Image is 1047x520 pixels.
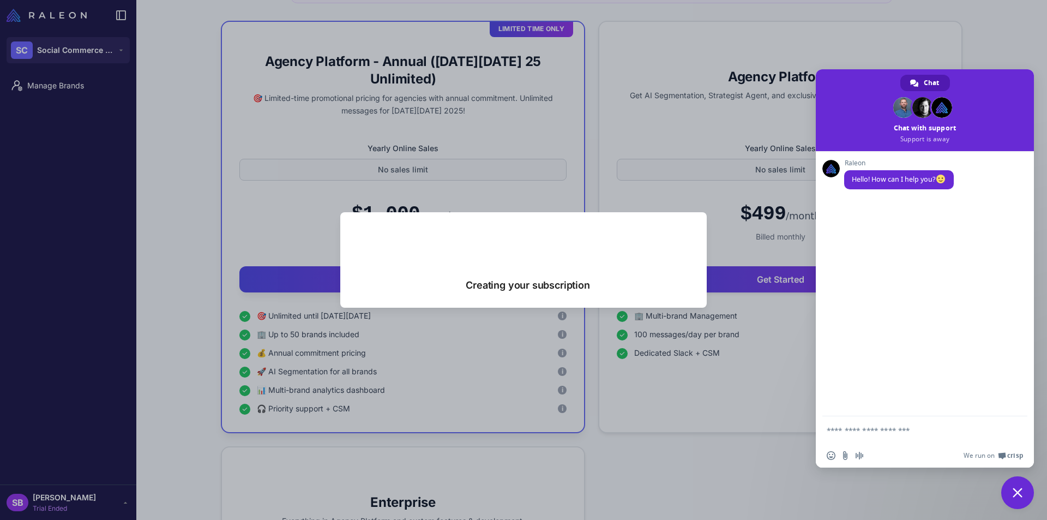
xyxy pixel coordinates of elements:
span: Audio message [855,451,864,460]
span: Insert an emoji [827,451,835,460]
textarea: Compose your message... [827,416,1001,444]
span: Crisp [1007,451,1023,460]
span: We run on [964,451,995,460]
span: Raleon [844,159,954,167]
a: We run onCrisp [964,451,1023,460]
a: Chat [900,75,950,91]
div: Creating your subscription [466,278,589,292]
span: Hello! How can I help you? [852,175,946,184]
a: Close chat [1001,476,1034,509]
span: Chat [924,75,939,91]
span: Send a file [841,451,850,460]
